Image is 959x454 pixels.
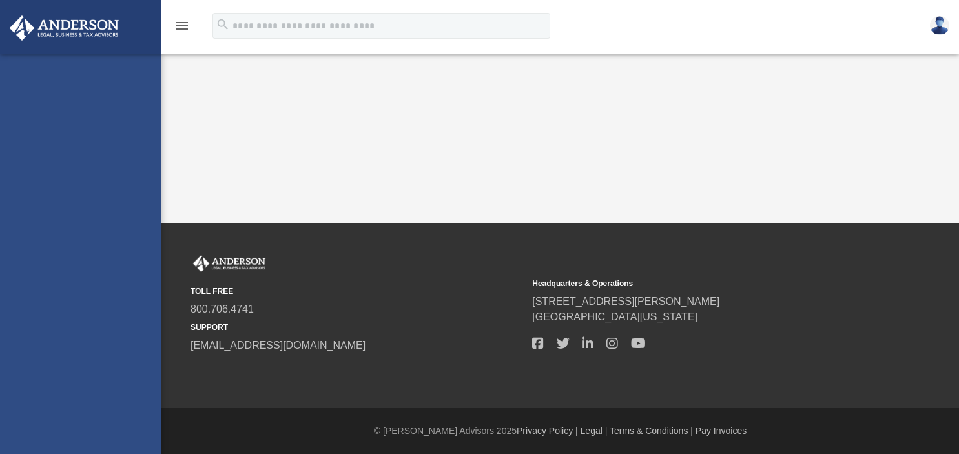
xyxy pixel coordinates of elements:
a: Legal | [581,426,608,436]
a: [EMAIL_ADDRESS][DOMAIN_NAME] [191,340,366,351]
small: SUPPORT [191,322,523,333]
small: TOLL FREE [191,285,523,297]
a: [GEOGRAPHIC_DATA][US_STATE] [532,311,697,322]
div: © [PERSON_NAME] Advisors 2025 [161,424,959,438]
a: 800.706.4741 [191,304,254,315]
i: search [216,17,230,32]
small: Headquarters & Operations [532,278,865,289]
a: menu [174,25,190,34]
i: menu [174,18,190,34]
a: Privacy Policy | [517,426,578,436]
img: Anderson Advisors Platinum Portal [191,255,268,272]
a: [STREET_ADDRESS][PERSON_NAME] [532,296,719,307]
a: Pay Invoices [696,426,747,436]
img: User Pic [930,16,949,35]
img: Anderson Advisors Platinum Portal [6,15,123,41]
a: Terms & Conditions | [610,426,693,436]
